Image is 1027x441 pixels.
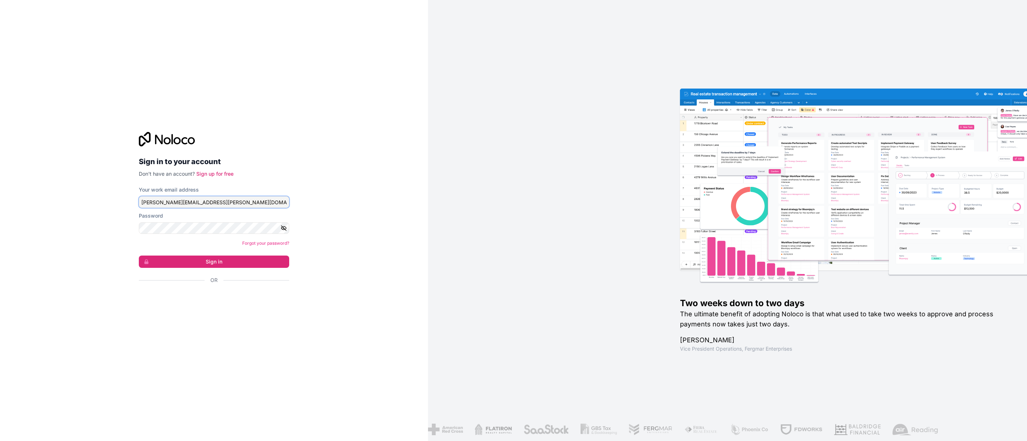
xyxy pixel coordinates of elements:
[139,186,199,193] label: Your work email address
[729,424,769,435] img: /assets/phoenix-BREaitsQ.png
[139,196,289,208] input: Email address
[834,424,881,435] img: /assets/baldridge-DxmPIwAm.png
[629,424,673,435] img: /assets/fergmar-CudnrXN5.png
[428,424,463,435] img: /assets/american-red-cross-BAupjrZR.png
[139,256,289,268] button: Sign in
[680,345,1004,352] h1: Vice President Operations , Fergmar Enterprises
[242,240,289,246] a: Forgot your password?
[139,171,195,177] span: Don't have an account?
[684,424,718,435] img: /assets/fiera-fwj2N5v4.png
[680,335,1004,345] h1: [PERSON_NAME]
[135,292,287,308] iframe: Schaltfläche „Über Google anmelden“
[139,155,289,168] h2: Sign in to your account
[580,424,617,435] img: /assets/gbstax-C-GtDUiK.png
[196,171,234,177] a: Sign up for free
[523,424,569,435] img: /assets/saastock-C6Zbiodz.png
[680,309,1004,329] h2: The ultimate benefit of adopting Noloco is that what used to take two weeks to approve and proces...
[139,222,289,234] input: Password
[780,424,822,435] img: /assets/fdworks-Bi04fVtw.png
[892,424,938,435] img: /assets/airreading-FwAmRzSr.png
[210,277,218,284] span: Or
[139,212,163,219] label: Password
[680,297,1004,309] h1: Two weeks down to two days
[474,424,512,435] img: /assets/flatiron-C8eUkumj.png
